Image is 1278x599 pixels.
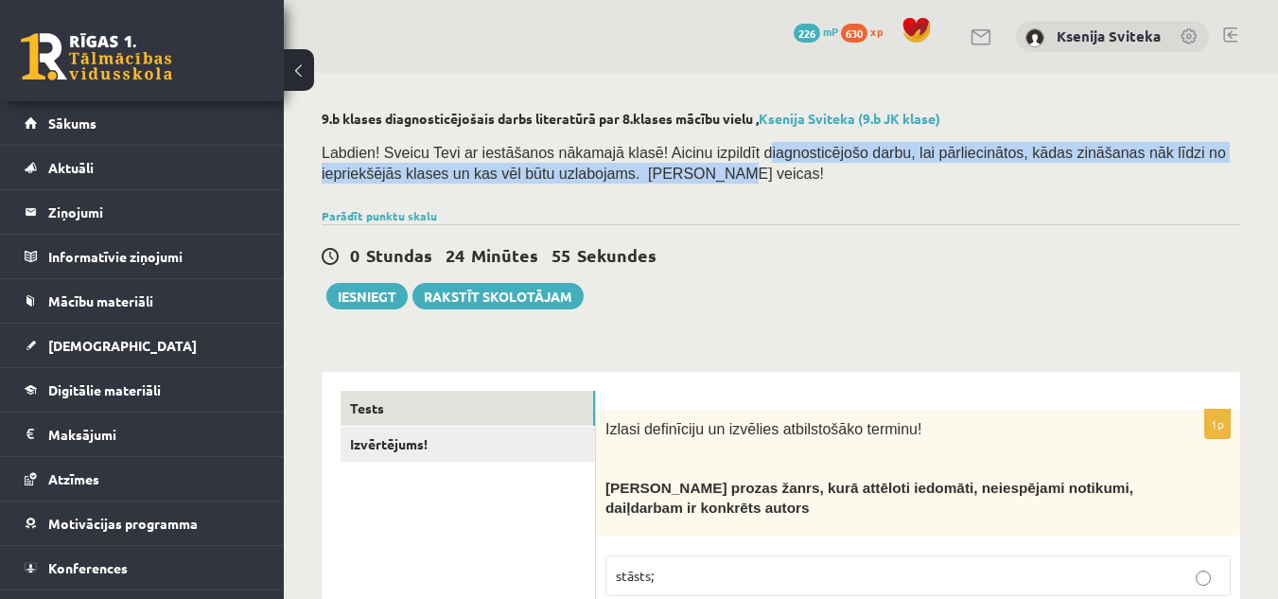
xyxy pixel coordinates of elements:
a: Izvērtējums! [341,427,595,462]
span: Digitālie materiāli [48,381,161,398]
img: Ksenija Sviteka [1025,28,1044,47]
span: Izlasi definīciju un izvēlies atbilstošāko terminu! [605,421,921,437]
h2: 9.b klases diagnosticējošais darbs literatūrā par 8.klases mācību vielu , [322,111,1240,127]
a: Rīgas 1. Tālmācības vidusskola [21,33,172,80]
span: Sākums [48,115,96,132]
span: Sekundes [577,244,657,266]
legend: Ziņojumi [48,190,260,234]
p: 1p [1204,409,1231,439]
a: Ziņojumi [25,190,260,234]
span: 630 [841,24,867,43]
span: Minūtes [471,244,538,266]
span: Konferences [48,559,128,576]
span: [PERSON_NAME] prozas žanrs, kurā attēloti iedomāti, neiespējami notikumi, daiļdarbam ir konkrēts ... [605,480,1133,516]
span: 55 [551,244,570,266]
span: mP [823,24,838,39]
span: 226 [794,24,820,43]
span: 0 [350,244,359,266]
span: 24 [446,244,464,266]
legend: Maksājumi [48,413,260,456]
span: xp [870,24,883,39]
a: [DEMOGRAPHIC_DATA] [25,324,260,367]
a: Tests [341,391,595,426]
a: 630 xp [841,24,892,39]
span: Labdien! Sveicu Tevi ar iestāšanos nākamajā klasē! Aicinu izpildīt diagnosticējošo darbu, lai pār... [322,145,1226,182]
a: Aktuāli [25,146,260,189]
span: Aktuāli [48,159,94,176]
span: Atzīmes [48,470,99,487]
a: Sākums [25,101,260,145]
a: Parādīt punktu skalu [322,208,437,223]
a: Motivācijas programma [25,502,260,545]
span: stāsts; [616,567,654,584]
a: Digitālie materiāli [25,368,260,412]
a: Ksenija Sviteka (9.b JK klase) [759,110,940,127]
legend: Informatīvie ziņojumi [48,235,260,278]
span: Motivācijas programma [48,515,198,532]
a: Atzīmes [25,457,260,501]
a: Konferences [25,546,260,590]
input: stāsts; [1196,571,1211,586]
button: Iesniegt [326,283,408,309]
a: Ksenija Sviteka [1057,26,1161,45]
a: Informatīvie ziņojumi [25,235,260,278]
a: 226 mP [794,24,838,39]
a: Mācību materiāli [25,279,260,323]
a: Maksājumi [25,413,260,456]
span: Stundas [366,244,432,266]
span: [DEMOGRAPHIC_DATA] [48,337,197,354]
a: Rakstīt skolotājam [412,283,584,309]
span: Mācību materiāli [48,292,153,309]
